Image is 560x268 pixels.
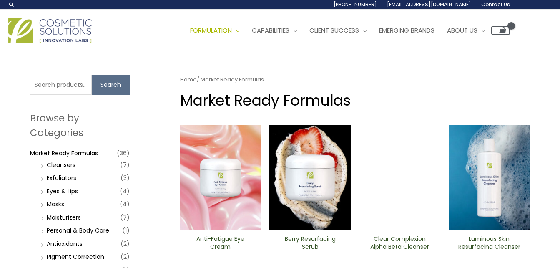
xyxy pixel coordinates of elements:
[456,235,523,254] a: Luminous Skin Resurfacing ​Cleanser
[47,213,81,222] a: Moisturizers
[121,172,130,184] span: (3)
[30,111,130,139] h2: Browse by Categories
[8,18,92,43] img: Cosmetic Solutions Logo
[30,149,98,157] a: Market Ready Formulas
[47,187,78,195] a: Eyes & Lips
[92,75,130,95] button: Search
[252,26,289,35] span: Capabilities
[8,1,15,8] a: Search icon link
[120,212,130,223] span: (7)
[187,235,254,251] h2: Anti-Fatigue Eye Cream
[491,26,510,35] a: View Shopping Cart, empty
[47,200,64,208] a: Masks
[120,159,130,171] span: (7)
[309,26,359,35] span: Client Success
[120,185,130,197] span: (4)
[30,75,92,95] input: Search products…
[366,235,433,251] h2: Clear Complexion Alpha Beta ​Cleanser
[180,90,530,111] h1: Market Ready Formulas
[117,147,130,159] span: (36)
[190,26,232,35] span: Formulation
[373,18,441,43] a: Emerging Brands
[47,174,76,182] a: Exfoliators
[47,253,104,261] a: PIgment Correction
[47,161,75,169] a: Cleansers
[178,18,510,43] nav: Site Navigation
[47,226,109,235] a: Personal & Body Care
[47,240,83,248] a: Antioxidants
[180,76,197,83] a: Home
[121,238,130,250] span: (2)
[269,125,351,230] img: Berry Resurfacing Scrub
[449,125,530,230] img: Luminous Skin Resurfacing ​Cleanser
[303,18,373,43] a: Client Success
[187,235,254,254] a: Anti-Fatigue Eye Cream
[456,235,523,251] h2: Luminous Skin Resurfacing ​Cleanser
[246,18,303,43] a: Capabilities
[481,1,510,8] span: Contact Us
[379,26,434,35] span: Emerging Brands
[122,225,130,236] span: (1)
[447,26,477,35] span: About Us
[180,125,261,230] img: Anti Fatigue Eye Cream
[276,235,344,254] a: Berry Resurfacing Scrub
[180,75,530,85] nav: Breadcrumb
[120,198,130,210] span: (4)
[184,18,246,43] a: Formulation
[441,18,491,43] a: About Us
[121,251,130,263] span: (2)
[276,235,344,251] h2: Berry Resurfacing Scrub
[334,1,377,8] span: [PHONE_NUMBER]
[387,1,471,8] span: [EMAIL_ADDRESS][DOMAIN_NAME]
[359,125,440,230] img: Clear Complexion Alpha Beta ​Cleanser
[366,235,433,254] a: Clear Complexion Alpha Beta ​Cleanser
